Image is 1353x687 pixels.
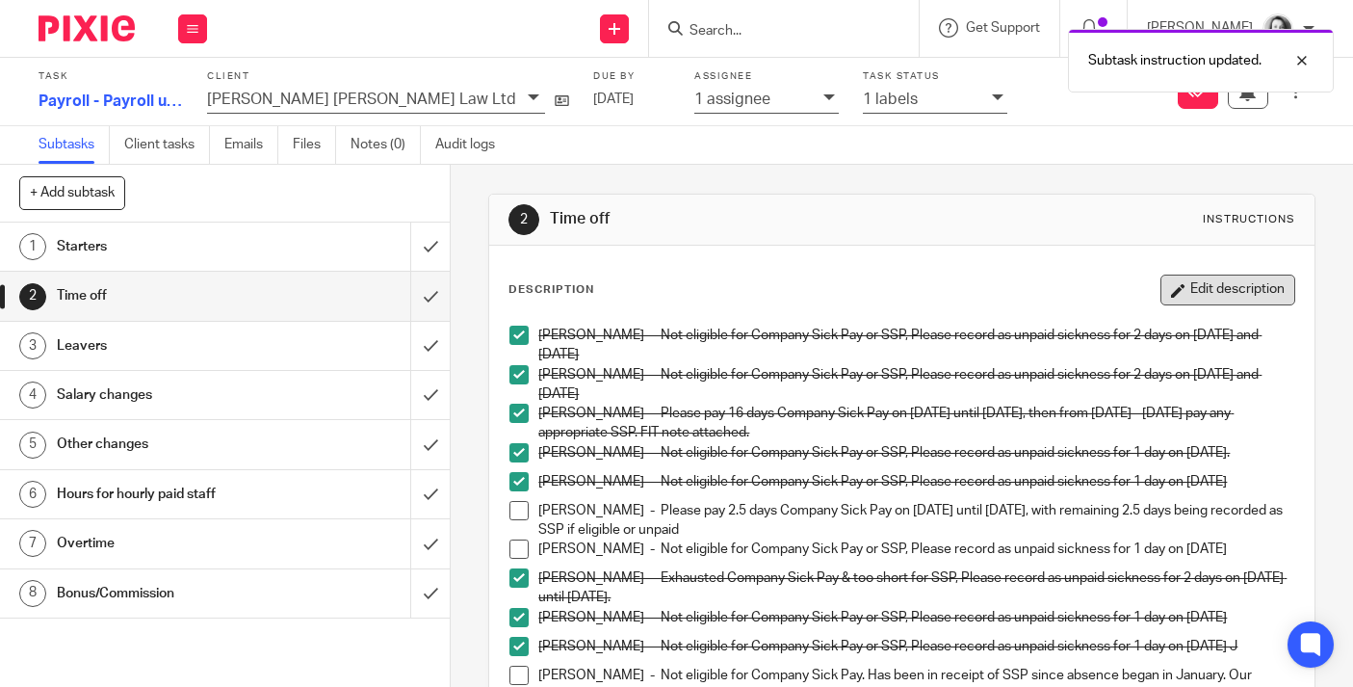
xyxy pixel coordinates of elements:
[57,480,280,509] h1: Hours for hourly paid staff
[57,331,280,360] h1: Leavers
[538,637,1294,656] p: [PERSON_NAME] - Not eligible for Company Sick Pay or SSP, Please record as unpaid sickness for 1 ...
[19,580,46,607] div: 8
[538,472,1294,491] p: [PERSON_NAME] - Not eligible for Company Sick Pay or SSP, Please record as unpaid sickness for 1 ...
[1088,51,1262,70] p: Subtask instruction updated.
[124,126,210,164] a: Client tasks
[538,404,1294,443] p: [PERSON_NAME] - Please pay 16 days Company Sick Pay on [DATE] until [DATE], then from [DATE] - [D...
[1203,212,1295,227] div: Instructions
[538,501,1294,541] p: [PERSON_NAME] - Please pay 2.5 days Company Sick Pay on [DATE] until [DATE], with remaining 2.5 d...
[538,443,1294,462] p: [PERSON_NAME] - Not eligible for Company Sick Pay or SSP, Please record as unpaid sickness for 1 ...
[57,579,280,608] h1: Bonus/Commission
[538,365,1294,405] p: [PERSON_NAME] - Not eligible for Company Sick Pay or SSP, Please record as unpaid sickness for 2 ...
[224,126,278,164] a: Emails
[57,430,280,459] h1: Other changes
[19,176,125,209] button: + Add subtask
[593,92,634,106] span: [DATE]
[19,233,46,260] div: 1
[593,70,670,83] label: Due by
[863,91,918,108] p: 1 labels
[694,91,770,108] p: 1 assignee
[19,332,46,359] div: 3
[538,568,1294,608] p: [PERSON_NAME] - Exhausted Company Sick Pay & too short for SSP, Please record as unpaid sickness ...
[538,608,1294,627] p: [PERSON_NAME] - Not eligible for Company Sick Pay or SSP, Please record as unpaid sickness for 1 ...
[550,209,943,229] h1: Time off
[39,15,135,41] img: Pixie
[293,126,336,164] a: Files
[207,70,569,83] label: Client
[508,282,594,298] p: Description
[1160,275,1295,305] button: Edit description
[351,126,421,164] a: Notes (0)
[19,382,46,409] div: 4
[39,70,183,83] label: Task
[57,529,280,558] h1: Overtime
[19,530,46,557] div: 7
[207,91,516,108] p: [PERSON_NAME] [PERSON_NAME] Law Ltd
[508,204,539,235] div: 2
[19,481,46,508] div: 6
[57,281,280,310] h1: Time off
[19,283,46,310] div: 2
[1262,13,1293,44] img: T1JH8BBNX-UMG48CW64-d2649b4fbe26-512.png
[19,432,46,459] div: 5
[39,126,110,164] a: Subtasks
[538,326,1294,365] p: [PERSON_NAME] - Not eligible for Company Sick Pay or SSP, Please record as unpaid sickness for 2 ...
[57,381,280,410] h1: Salary changes
[57,232,280,261] h1: Starters
[538,540,1294,559] p: [PERSON_NAME] - Not eligible for Company Sick Pay or SSP, Please record as unpaid sickness for 1 ...
[435,126,509,164] a: Audit logs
